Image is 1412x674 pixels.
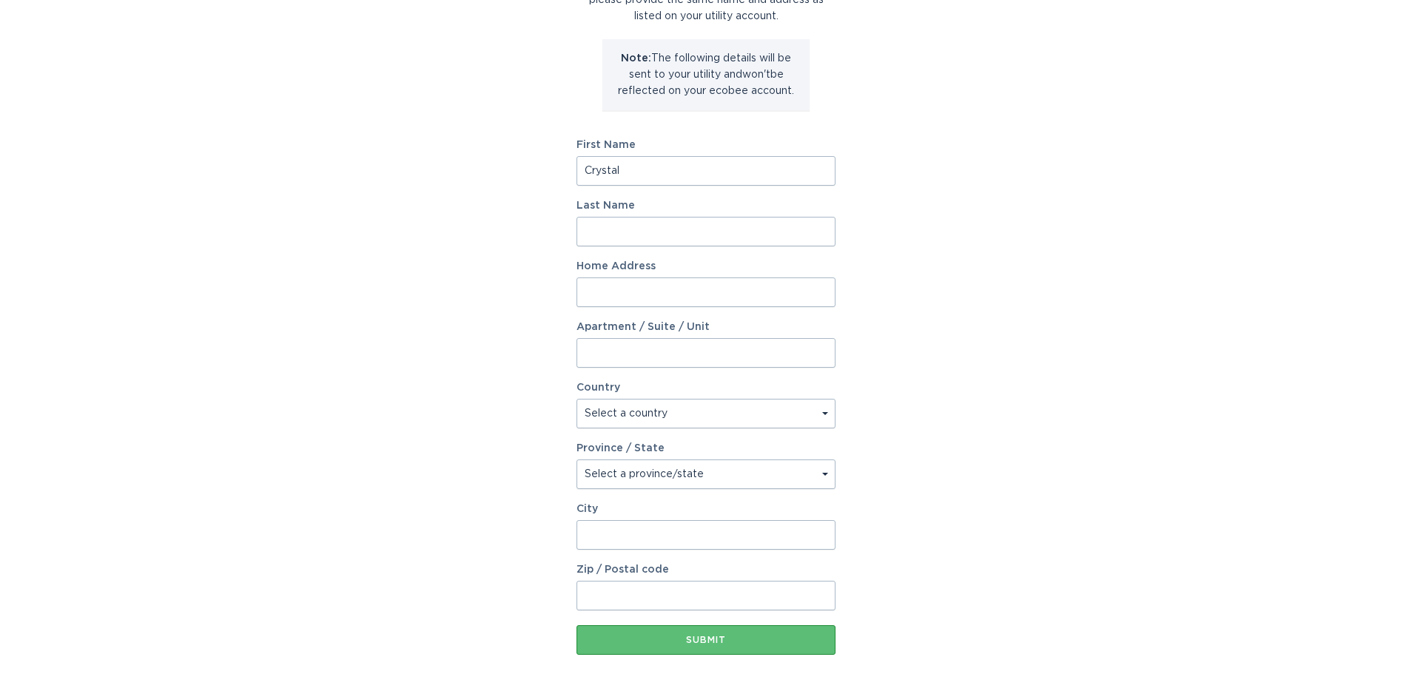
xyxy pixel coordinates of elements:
label: Province / State [576,443,665,454]
label: Apartment / Suite / Unit [576,322,836,332]
label: Last Name [576,200,836,211]
button: Submit [576,625,836,655]
p: The following details will be sent to your utility and won't be reflected on your ecobee account. [613,50,799,99]
label: City [576,504,836,514]
strong: Note: [621,53,651,64]
label: Country [576,383,620,393]
label: Zip / Postal code [576,565,836,575]
label: First Name [576,140,836,150]
div: Submit [584,636,828,644]
label: Home Address [576,261,836,272]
